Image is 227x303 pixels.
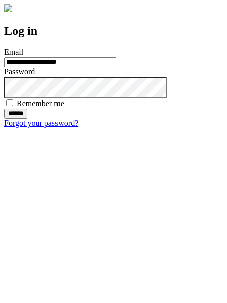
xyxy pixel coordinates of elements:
img: logo-4e3dc11c47720685a147b03b5a06dd966a58ff35d612b21f08c02c0306f2b779.png [4,4,12,12]
label: Remember me [17,99,64,108]
label: Email [4,48,23,56]
label: Password [4,67,35,76]
h2: Log in [4,24,223,38]
a: Forgot your password? [4,119,78,127]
